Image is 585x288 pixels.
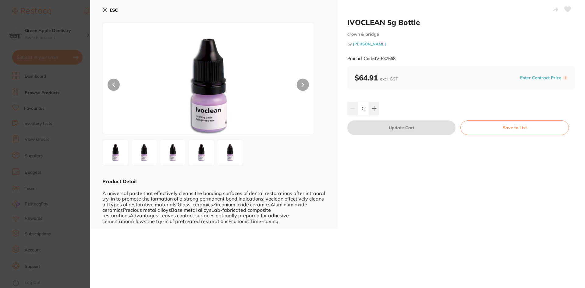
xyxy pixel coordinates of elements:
[347,56,395,61] small: Product Code: IV-637568
[145,38,272,134] img: OC5qcGc
[518,75,563,81] button: Enter Contract Price
[347,42,575,46] small: by
[110,7,118,13] b: ESC
[355,73,398,82] b: $64.91
[353,41,386,46] a: [PERSON_NAME]
[347,18,575,27] h2: IVOCLEAN 5g Bottle
[102,178,136,184] b: Product Detail
[380,76,398,82] span: excl. GST
[162,142,184,164] img: OF8zLmpwZw
[563,75,568,80] label: i
[102,5,118,15] button: ESC
[102,185,325,224] div: A universal paste that effectively cleans the bonding surfaces of dental restorations after intra...
[105,142,126,164] img: OC5qcGc
[460,120,569,135] button: Save to List
[347,120,456,135] button: Update Cart
[190,142,212,164] img: OF80LmpwZw
[133,142,155,164] img: OF8yLmpwZw
[219,142,241,164] img: OF81LmpwZw
[347,32,575,37] small: crown & bridge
